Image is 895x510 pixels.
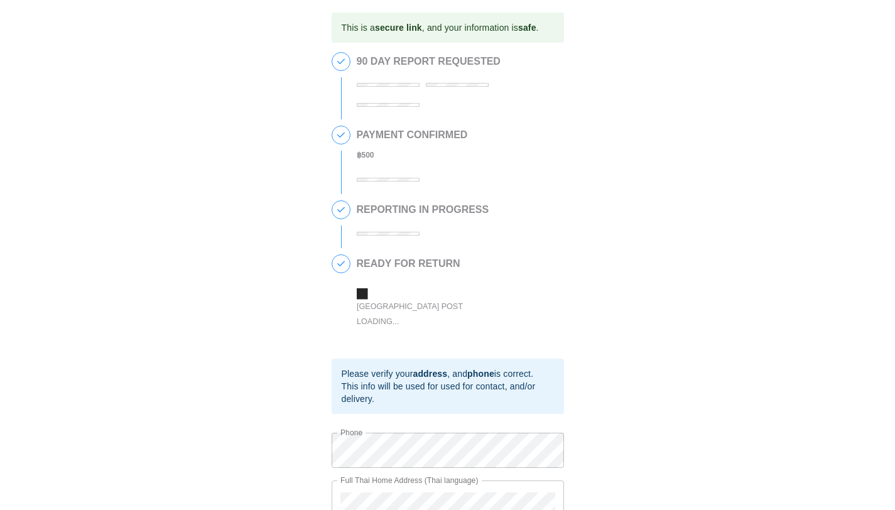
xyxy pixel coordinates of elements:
[332,255,350,273] span: 4
[357,204,489,215] h2: REPORTING IN PROGRESS
[518,23,536,33] b: safe
[375,23,422,33] b: secure link
[467,369,494,379] b: phone
[357,258,545,269] h2: READY FOR RETURN
[342,367,554,380] div: Please verify your , and is correct.
[357,299,489,328] div: [GEOGRAPHIC_DATA] Post Loading...
[332,201,350,219] span: 3
[413,369,447,379] b: address
[357,56,558,67] h2: 90 DAY REPORT REQUESTED
[357,151,374,160] b: ฿ 500
[342,380,554,405] div: This info will be used for used for contact, and/or delivery.
[357,129,468,141] h2: PAYMENT CONFIRMED
[342,16,539,39] div: This is a , and your information is .
[332,126,350,144] span: 2
[332,53,350,70] span: 1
